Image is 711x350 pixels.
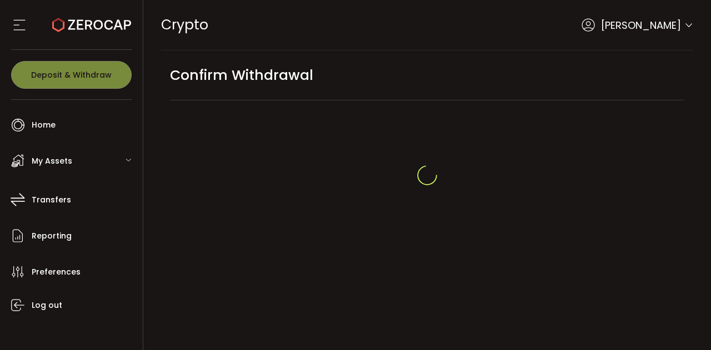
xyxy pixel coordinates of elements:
[32,192,71,208] span: Transfers
[11,61,132,89] button: Deposit & Withdraw
[32,153,72,169] span: My Assets
[32,264,81,280] span: Preferences
[32,297,62,313] span: Log out
[31,71,112,79] span: Deposit & Withdraw
[32,228,72,244] span: Reporting
[32,117,56,133] span: Home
